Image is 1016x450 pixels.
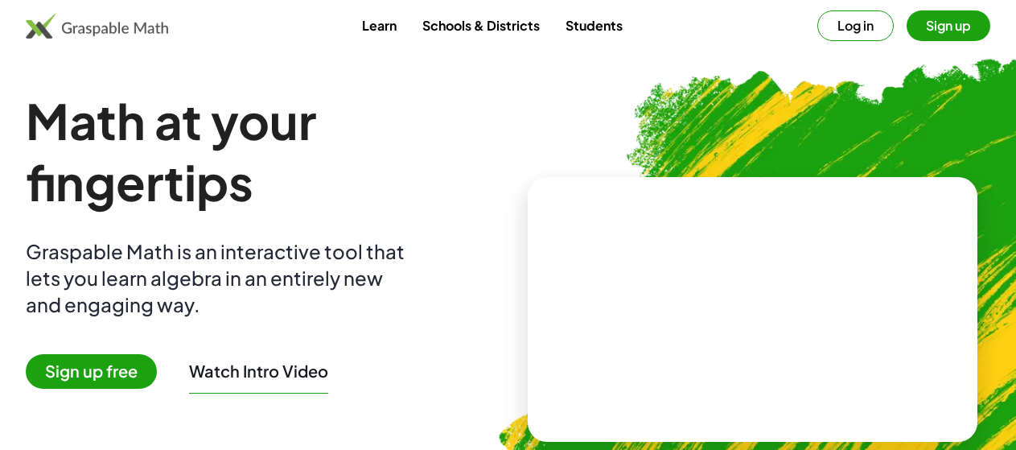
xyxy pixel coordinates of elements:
a: Learn [349,10,409,40]
div: Graspable Math is an interactive tool that lets you learn algebra in an entirely new and engaging... [26,238,412,318]
a: Students [553,10,636,40]
button: Watch Intro Video [189,361,328,382]
button: Sign up [907,10,990,41]
video: What is this? This is dynamic math notation. Dynamic math notation plays a central role in how Gr... [631,249,873,369]
a: Schools & Districts [409,10,553,40]
button: Log in [817,10,894,41]
span: Sign up free [26,354,157,389]
h1: Math at your fingertips [26,90,502,213]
